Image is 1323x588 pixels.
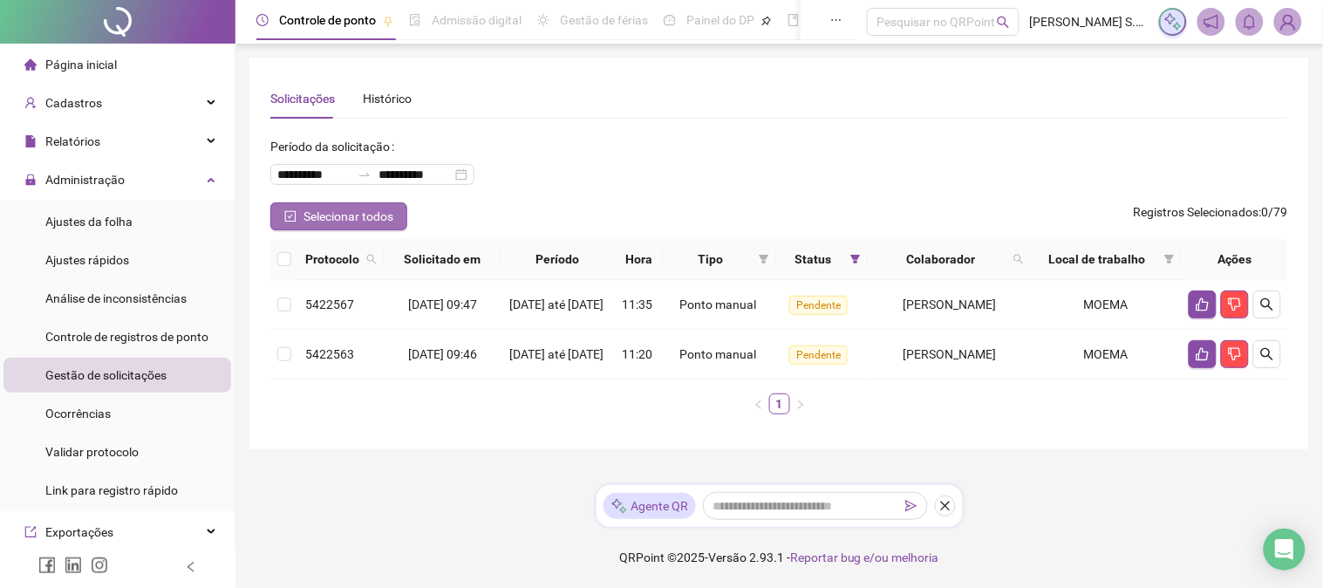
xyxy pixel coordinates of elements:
[759,254,769,264] span: filter
[45,173,125,187] span: Administração
[45,330,208,344] span: Controle de registros de ponto
[789,296,848,315] span: Pendente
[24,526,37,538] span: export
[790,393,811,414] button: right
[305,347,354,361] span: 5422563
[45,96,102,110] span: Cadastros
[383,16,393,26] span: pushpin
[830,14,842,26] span: ellipsis
[790,393,811,414] li: Próxima página
[790,550,939,564] span: Reportar bug e/ou melhoria
[680,347,757,361] span: Ponto manual
[358,168,372,181] span: swap-right
[65,557,82,574] span: linkedin
[905,500,917,512] span: send
[270,202,407,230] button: Selecionar todos
[1204,14,1219,30] span: notification
[509,347,604,361] span: [DATE] até [DATE]
[604,493,696,519] div: Agente QR
[1196,347,1210,361] span: like
[1161,246,1178,272] span: filter
[24,135,37,147] span: file
[997,16,1010,29] span: search
[903,347,996,361] span: [PERSON_NAME]
[537,14,549,26] span: sun
[409,14,421,26] span: file-done
[680,297,757,311] span: Ponto manual
[770,394,789,414] a: 1
[1038,250,1157,269] span: Local de trabalho
[610,497,628,516] img: sparkle-icon.fc2bf0ac1784a2077858766a79e2daf3.svg
[24,58,37,71] span: home
[622,347,652,361] span: 11:20
[432,13,522,27] span: Admissão digital
[45,445,139,459] span: Validar protocolo
[1030,12,1149,31] span: [PERSON_NAME] S.A. GASTRONOMIA
[1242,14,1258,30] span: bell
[1260,297,1274,311] span: search
[664,14,676,26] span: dashboard
[509,297,604,311] span: [DATE] até [DATE]
[1264,529,1306,571] div: Open Intercom Messenger
[1260,347,1274,361] span: search
[235,527,1323,588] footer: QRPoint © 2025 - 2.93.1 -
[363,89,412,108] div: Histórico
[1031,280,1182,330] td: MOEMA
[850,254,861,264] span: filter
[783,250,844,269] span: Status
[303,207,393,226] span: Selecionar todos
[270,133,401,161] label: Período da solicitação
[1013,254,1024,264] span: search
[1010,246,1027,272] span: search
[754,400,764,410] span: left
[1163,12,1183,31] img: sparkle-icon.fc2bf0ac1784a2077858766a79e2daf3.svg
[270,89,335,108] div: Solicitações
[708,550,747,564] span: Versão
[45,525,113,539] span: Exportações
[755,246,773,272] span: filter
[38,557,56,574] span: facebook
[45,407,111,420] span: Ocorrências
[45,368,167,382] span: Gestão de solicitações
[366,254,377,264] span: search
[875,250,1006,269] span: Colaborador
[279,13,376,27] span: Controle de ponto
[284,210,297,222] span: check-square
[686,13,754,27] span: Painel do DP
[501,239,614,280] th: Período
[560,13,648,27] span: Gestão de férias
[1228,347,1242,361] span: dislike
[1134,205,1259,219] span: Registros Selecionados
[1275,9,1301,35] img: 24645
[939,500,951,512] span: close
[45,483,178,497] span: Link para registro rápido
[614,239,664,280] th: Hora
[358,168,372,181] span: to
[795,400,806,410] span: right
[305,297,354,311] span: 5422567
[185,561,197,573] span: left
[408,297,477,311] span: [DATE] 09:47
[45,253,129,267] span: Ajustes rápidos
[769,393,790,414] li: 1
[45,58,117,72] span: Página inicial
[1164,254,1175,264] span: filter
[903,297,996,311] span: [PERSON_NAME]
[1189,250,1281,269] div: Ações
[408,347,477,361] span: [DATE] 09:46
[748,393,769,414] li: Página anterior
[91,557,108,574] span: instagram
[45,291,187,305] span: Análise de inconsistências
[789,345,848,365] span: Pendente
[847,246,864,272] span: filter
[748,393,769,414] button: left
[1134,202,1288,230] span: : 0 / 79
[671,250,752,269] span: Tipo
[1228,297,1242,311] span: dislike
[622,297,652,311] span: 11:35
[1196,297,1210,311] span: like
[24,174,37,186] span: lock
[384,239,501,280] th: Solicitado em
[24,97,37,109] span: user-add
[256,14,269,26] span: clock-circle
